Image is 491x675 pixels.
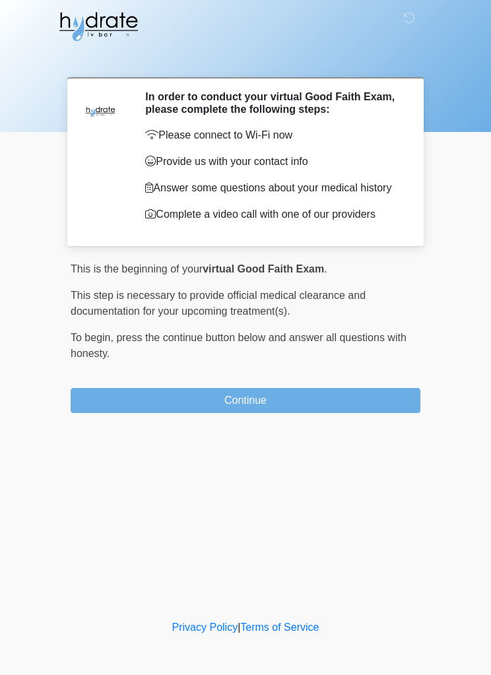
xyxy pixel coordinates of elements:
[71,263,203,274] span: This is the beginning of your
[71,332,407,359] span: press the continue button below and answer all questions with honesty.
[145,154,401,170] p: Provide us with your contact info
[324,263,327,274] span: .
[71,290,366,317] span: This step is necessary to provide official medical clearance and documentation for your upcoming ...
[57,10,139,43] img: Hydrate IV Bar - Glendale Logo
[71,332,116,343] span: To begin,
[145,207,401,222] p: Complete a video call with one of our providers
[238,622,240,633] a: |
[61,48,430,72] h1: ‎ ‎ ‎
[203,263,324,274] strong: virtual Good Faith Exam
[145,127,401,143] p: Please connect to Wi-Fi now
[145,180,401,196] p: Answer some questions about your medical history
[81,90,120,130] img: Agent Avatar
[172,622,238,633] a: Privacy Policy
[145,90,401,115] h2: In order to conduct your virtual Good Faith Exam, please complete the following steps:
[71,388,420,413] button: Continue
[240,622,319,633] a: Terms of Service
